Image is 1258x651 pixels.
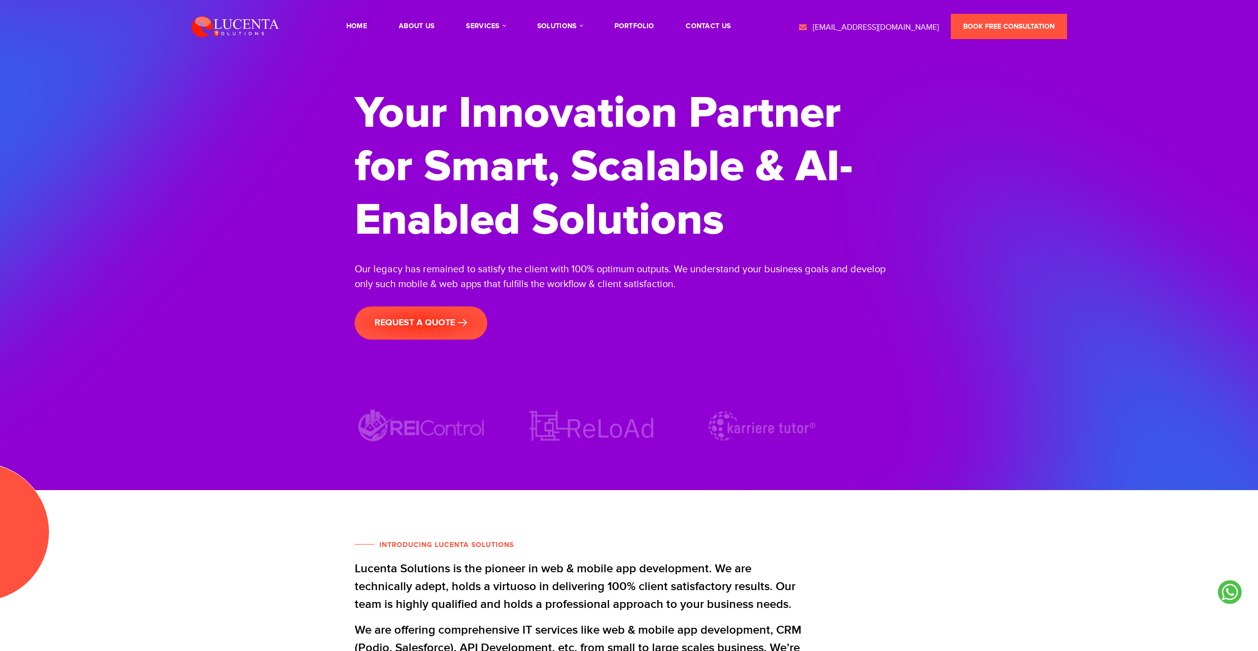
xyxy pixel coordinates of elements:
[355,306,487,340] a: request a quote
[798,22,939,34] a: [EMAIL_ADDRESS][DOMAIN_NAME]
[355,406,488,446] img: REIControl
[355,560,810,613] p: Lucenta Solutions is the pioneer in web & mobile app development. We are technically adept, holds...
[355,262,904,292] div: Our legacy has remained to satisfy the client with 100% optimum outputs. We understand your busin...
[355,87,904,247] h1: Your Innovation Partner for Smart, Scalable & AI-Enabled Solutions
[525,406,658,446] img: ReLoAd
[346,23,367,30] a: Home
[695,406,829,446] img: Karriere tutor
[614,23,654,30] a: portfolio
[686,23,731,30] a: contact us
[458,319,467,327] img: banner-arrow.png
[191,15,280,38] img: Lucenta Solutions
[355,540,514,550] div: Introducing Lucenta Solutions
[466,23,505,30] a: services
[399,23,434,30] a: About Us
[951,14,1067,39] a: Book Free Consultation
[963,22,1055,31] span: Book Free Consultation
[374,317,467,328] span: request a quote
[537,23,583,30] a: solutions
